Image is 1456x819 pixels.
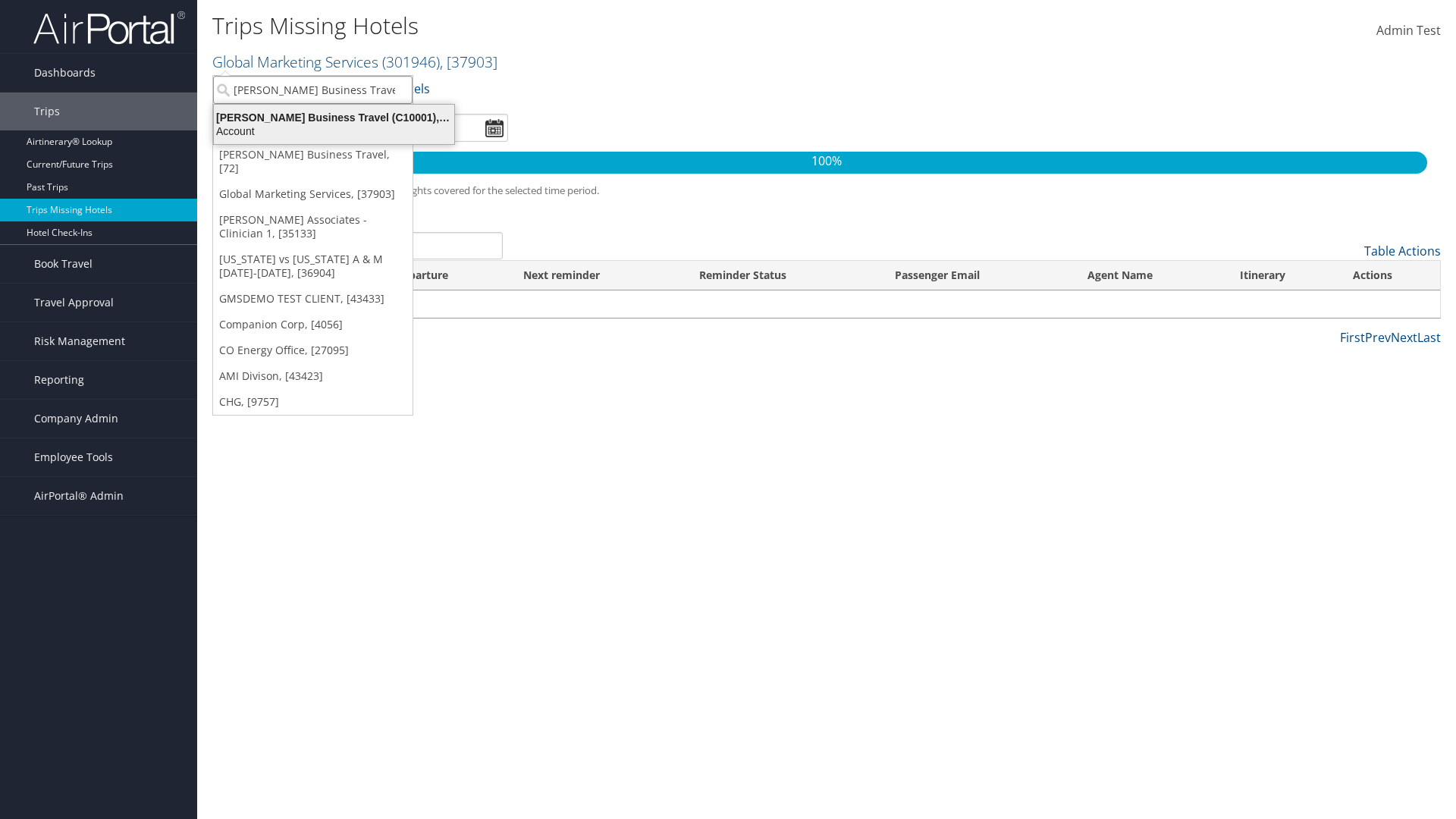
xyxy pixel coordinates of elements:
[1340,329,1365,346] a: First
[1391,329,1417,346] a: Next
[213,207,413,246] a: [PERSON_NAME] Associates - Clinician 1, [35133]
[212,10,1031,42] h1: Trips Missing Hotels
[213,363,413,389] a: AMI Divison, [43423]
[34,245,93,283] span: Book Travel
[382,52,440,72] span: ( 301946 )
[212,80,1031,99] p: Filter:
[1376,8,1441,55] a: Admin Test
[34,284,114,322] span: Travel Approval
[686,261,881,290] th: Reminder Status
[213,246,413,286] a: [US_STATE] vs [US_STATE] A & M [DATE]-[DATE], [36904]
[1376,22,1441,39] span: Admin Test
[1226,261,1339,290] th: Itinerary
[224,184,1429,198] h5: * progress bar represents overnights covered for the selected time period.
[881,261,1074,290] th: Passenger Email: activate to sort column ascending
[34,361,84,399] span: Reporting
[212,52,497,72] a: Global Marketing Services
[205,124,463,138] div: Account
[213,389,413,415] a: CHG, [9757]
[510,261,685,290] th: Next reminder
[213,290,1440,318] td: All overnight stays are covered.
[440,52,497,72] span: , [ 37903 ]
[34,322,125,360] span: Risk Management
[213,286,413,312] a: GMSDEMO TEST CLIENT, [43433]
[1074,261,1226,290] th: Agent Name
[34,477,124,515] span: AirPortal® Admin
[213,142,413,181] a: [PERSON_NAME] Business Travel, [72]
[33,10,185,45] img: airportal-logo.png
[213,181,413,207] a: Global Marketing Services, [37903]
[1339,261,1440,290] th: Actions
[205,111,463,124] div: [PERSON_NAME] Business Travel (C10001), [72]
[1365,329,1391,346] a: Prev
[34,54,96,92] span: Dashboards
[1364,243,1441,259] a: Table Actions
[34,400,118,438] span: Company Admin
[1417,329,1441,346] a: Last
[213,337,413,363] a: CO Energy Office, [27095]
[381,261,510,290] th: Departure: activate to sort column ascending
[213,312,413,337] a: Companion Corp, [4056]
[213,76,413,104] input: Search Accounts
[34,438,113,476] span: Employee Tools
[34,93,60,130] span: Trips
[226,152,1427,171] p: 100%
